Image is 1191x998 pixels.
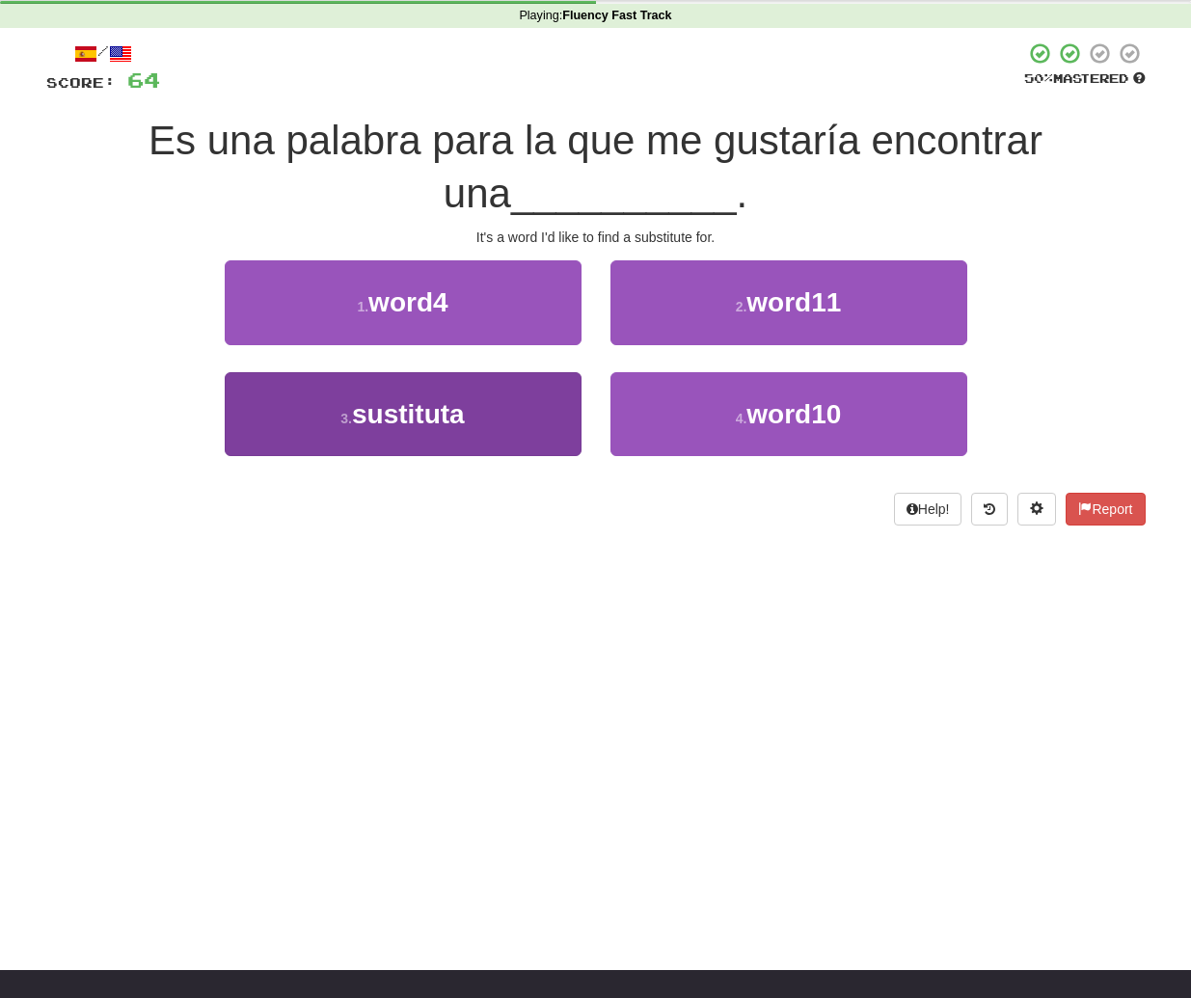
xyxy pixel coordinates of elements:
[736,411,747,426] small: 4 .
[894,493,962,526] button: Help!
[1024,70,1146,88] div: Mastered
[46,228,1146,247] div: It's a word I'd like to find a substitute for.
[46,74,116,91] span: Score:
[737,171,748,216] span: .
[562,9,671,22] strong: Fluency Fast Track
[46,41,160,66] div: /
[746,287,841,317] span: word11
[610,372,967,456] button: 4.word10
[1066,493,1145,526] button: Report
[352,399,465,429] span: sustituta
[225,372,582,456] button: 3.sustituta
[1024,70,1053,86] span: 50 %
[610,260,967,344] button: 2.word11
[511,171,737,216] span: __________
[736,299,747,314] small: 2 .
[357,299,368,314] small: 1 .
[746,399,841,429] span: word10
[149,118,1042,216] span: Es una palabra para la que me gustaría encontrar una
[340,411,352,426] small: 3 .
[971,493,1008,526] button: Round history (alt+y)
[368,287,447,317] span: word4
[127,67,160,92] span: 64
[225,260,582,344] button: 1.word4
